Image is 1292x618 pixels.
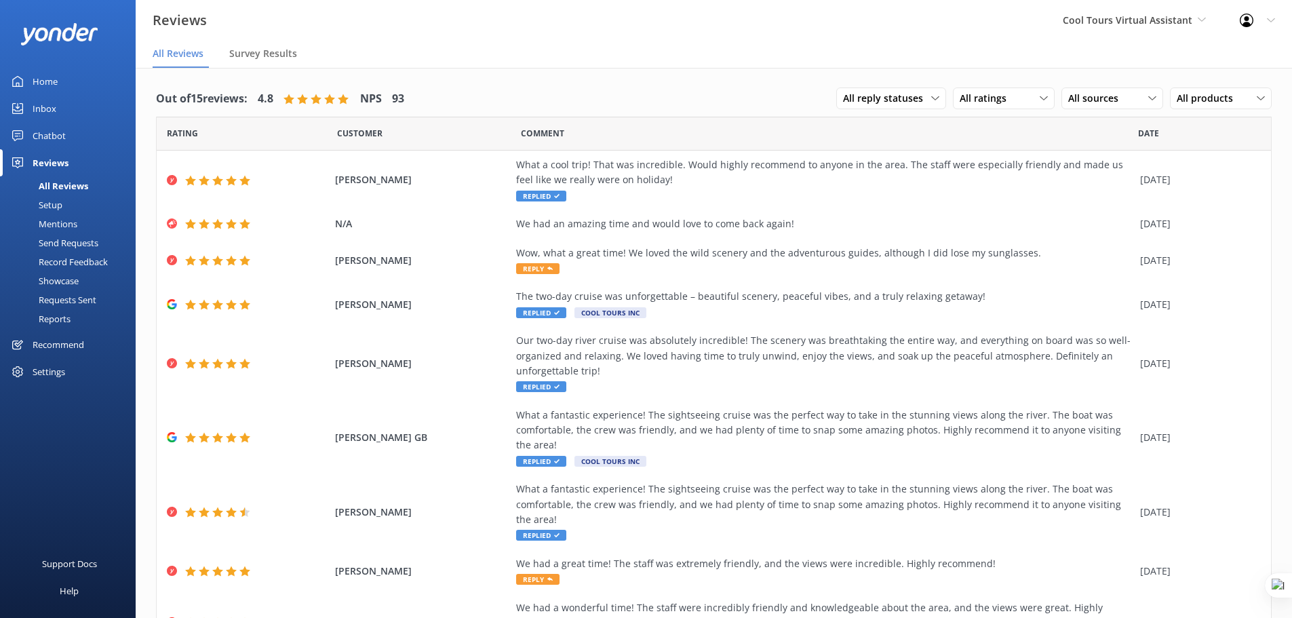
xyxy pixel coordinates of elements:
span: All reply statuses [843,91,931,106]
a: All Reviews [8,176,136,195]
span: [PERSON_NAME] [335,505,510,520]
div: Home [33,68,58,95]
span: [PERSON_NAME] [335,564,510,579]
div: Support Docs [42,550,97,577]
span: All sources [1068,91,1127,106]
span: [PERSON_NAME] GB [335,430,510,445]
div: What a fantastic experience! The sightseeing cruise was the perfect way to take in the stunning v... [516,482,1133,527]
span: Replied [516,307,566,318]
span: Cool Tours Virtual Assistant [1063,14,1192,26]
div: Wow, what a great time! We loved the wild scenery and the adventurous guides, although I did lose... [516,246,1133,260]
div: [DATE] [1140,297,1254,312]
a: Requests Sent [8,290,136,309]
div: The two-day cruise was unforgettable – beautiful scenery, peaceful vibes, and a truly relaxing ge... [516,289,1133,304]
h4: 4.8 [258,90,273,108]
div: [DATE] [1140,172,1254,187]
span: [PERSON_NAME] [335,253,510,268]
div: Reviews [33,149,68,176]
span: Date [167,127,198,140]
div: Recommend [33,331,84,358]
div: Record Feedback [8,252,108,271]
div: [DATE] [1140,564,1254,579]
span: N/A [335,216,510,231]
span: Reply [516,263,560,274]
span: Question [521,127,564,140]
span: Cool Tours Inc [574,456,646,467]
div: What a fantastic experience! The sightseeing cruise was the perfect way to take in the stunning v... [516,408,1133,453]
span: All products [1177,91,1241,106]
span: [PERSON_NAME] [335,356,510,371]
span: Replied [516,191,566,201]
div: We had an amazing time and would love to come back again! [516,216,1133,231]
span: All Reviews [153,47,203,60]
span: Replied [516,381,566,392]
a: Setup [8,195,136,214]
span: [PERSON_NAME] [335,172,510,187]
span: Cool Tours Inc [574,307,646,318]
div: Reports [8,309,71,328]
a: Mentions [8,214,136,233]
h4: Out of 15 reviews: [156,90,248,108]
div: Send Requests [8,233,98,252]
span: Survey Results [229,47,297,60]
div: [DATE] [1140,430,1254,445]
div: Mentions [8,214,77,233]
a: Showcase [8,271,136,290]
div: Our two-day river cruise was absolutely incredible! The scenery was breathtaking the entire way, ... [516,333,1133,379]
span: Reply [516,574,560,585]
div: We had a great time! The staff was extremely friendly, and the views were incredible. Highly reco... [516,556,1133,571]
div: What a cool trip! That was incredible. Would highly recommend to anyone in the area. The staff we... [516,157,1133,188]
a: Send Requests [8,233,136,252]
div: Chatbot [33,122,66,149]
span: Date [337,127,383,140]
h3: Reviews [153,9,207,31]
div: [DATE] [1140,216,1254,231]
div: [DATE] [1140,356,1254,371]
h4: 93 [392,90,404,108]
span: Replied [516,530,566,541]
h4: NPS [360,90,382,108]
div: Setup [8,195,62,214]
span: Date [1138,127,1159,140]
div: Settings [33,358,65,385]
div: All Reviews [8,176,88,195]
div: Inbox [33,95,56,122]
a: Record Feedback [8,252,136,271]
a: Reports [8,309,136,328]
div: Showcase [8,271,79,290]
div: Help [60,577,79,604]
span: [PERSON_NAME] [335,297,510,312]
span: All ratings [960,91,1015,106]
img: yonder-white-logo.png [20,23,98,45]
div: [DATE] [1140,505,1254,520]
div: [DATE] [1140,253,1254,268]
span: Replied [516,456,566,467]
div: Requests Sent [8,290,96,309]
